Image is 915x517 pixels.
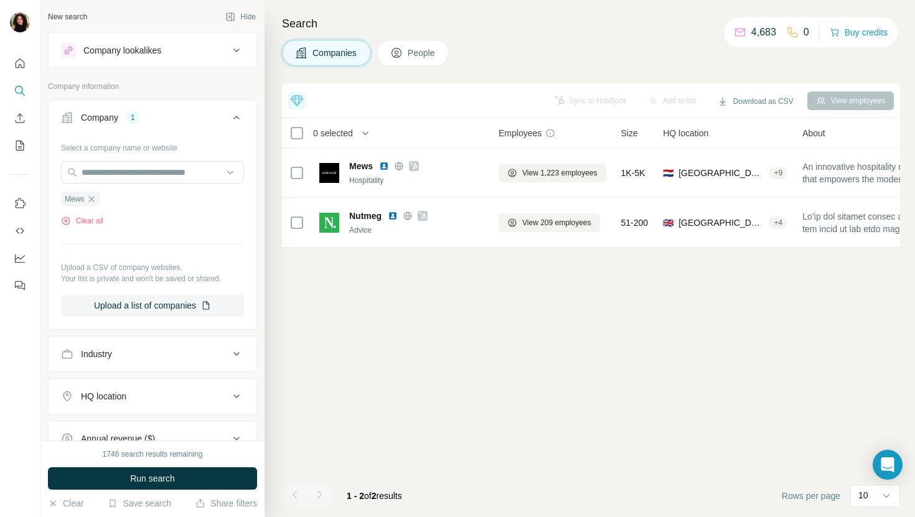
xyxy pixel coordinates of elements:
[522,167,598,179] span: View 1,223 employees
[126,112,140,123] div: 1
[522,217,591,228] span: View 209 employees
[364,491,372,501] span: of
[48,497,83,510] button: Clear
[61,215,103,226] button: Clear all
[130,472,175,485] span: Run search
[678,167,764,179] span: [GEOGRAPHIC_DATA], [GEOGRAPHIC_DATA]
[10,12,30,32] img: Avatar
[10,247,30,269] button: Dashboard
[499,213,600,232] button: View 209 employees
[10,107,30,129] button: Enrich CSV
[83,44,161,57] div: Company lookalikes
[49,35,256,65] button: Company lookalikes
[349,175,484,186] div: Hospitality
[61,294,244,317] button: Upload a list of companies
[499,127,542,139] span: Employees
[408,47,436,59] span: People
[81,432,155,445] div: Annual revenue ($)
[873,450,903,480] div: Open Intercom Messenger
[195,497,257,510] button: Share filters
[347,491,364,501] span: 1 - 2
[61,273,244,284] p: Your list is private and won't be saved or shared.
[81,111,118,124] div: Company
[10,192,30,215] button: Use Surfe on LinkedIn
[769,167,787,179] div: + 9
[663,167,673,179] span: 🇳🇱
[48,467,257,490] button: Run search
[499,164,606,182] button: View 1,223 employees
[282,15,900,32] h4: Search
[10,52,30,75] button: Quick start
[319,163,339,183] img: Logo of Mews
[313,127,353,139] span: 0 selected
[48,11,87,22] div: New search
[388,211,398,221] img: LinkedIn logo
[349,225,484,236] div: Advice
[782,490,840,502] span: Rows per page
[379,161,389,171] img: LinkedIn logo
[621,167,645,179] span: 1K-5K
[372,491,377,501] span: 2
[830,24,888,41] button: Buy credits
[61,137,244,154] div: Select a company name or website
[769,217,787,228] div: + 4
[10,220,30,242] button: Use Surfe API
[10,274,30,297] button: Feedback
[217,7,265,26] button: Hide
[804,25,809,40] p: 0
[103,449,203,460] div: 1746 search results remaining
[49,339,256,369] button: Industry
[663,217,673,229] span: 🇬🇧
[49,424,256,454] button: Annual revenue ($)
[621,217,649,229] span: 51-200
[319,213,339,233] img: Logo of Nutmeg
[10,80,30,102] button: Search
[349,160,373,172] span: Mews
[81,348,112,360] div: Industry
[663,127,708,139] span: HQ location
[48,81,257,92] p: Company information
[802,127,825,139] span: About
[312,47,358,59] span: Companies
[858,489,868,501] p: 10
[10,134,30,157] button: My lists
[751,25,776,40] p: 4,683
[49,381,256,411] button: HQ location
[621,127,638,139] span: Size
[349,210,382,222] span: Nutmeg
[61,262,244,273] p: Upload a CSV of company websites.
[709,92,802,111] button: Download as CSV
[49,103,256,137] button: Company1
[81,390,126,403] div: HQ location
[108,497,171,510] button: Save search
[347,491,402,501] span: results
[65,193,84,205] span: Mews
[678,217,764,229] span: [GEOGRAPHIC_DATA], [GEOGRAPHIC_DATA]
